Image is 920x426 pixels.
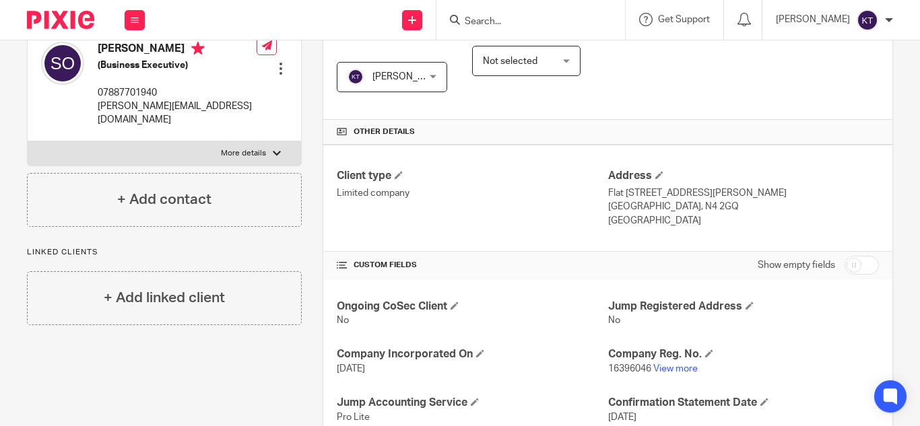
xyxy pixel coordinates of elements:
img: Pixie [27,11,94,29]
i: Primary [191,42,205,55]
span: Other details [354,127,415,137]
p: [GEOGRAPHIC_DATA] [608,214,879,227]
h4: Confirmation Statement Date [608,396,879,410]
p: [PERSON_NAME][EMAIL_ADDRESS][DOMAIN_NAME] [98,100,257,127]
h4: + Add contact [117,189,211,210]
img: svg%3E [41,42,84,85]
p: [PERSON_NAME] [776,13,850,26]
h4: Ongoing CoSec Client [337,299,607,314]
p: Flat [STREET_ADDRESS][PERSON_NAME] [608,186,879,200]
h4: [PERSON_NAME] [98,42,257,59]
h4: Company Incorporated On [337,347,607,361]
span: Not selected [483,57,537,66]
span: [DATE] [608,413,636,422]
p: [GEOGRAPHIC_DATA], N4 2GQ [608,200,879,213]
h4: Jump Registered Address [608,299,879,314]
h4: Company Reg. No. [608,347,879,361]
h4: + Add linked client [104,287,225,308]
span: [DATE] [337,364,365,374]
p: Linked clients [27,247,302,258]
h5: (Business Executive) [98,59,257,72]
img: svg%3E [857,9,878,31]
h4: CUSTOM FIELDS [337,260,607,271]
span: No [337,316,349,325]
label: Show empty fields [758,258,835,272]
span: No [608,316,620,325]
h4: Client type [337,169,607,183]
h4: Jump Accounting Service [337,396,607,410]
input: Search [463,16,585,28]
a: View more [653,364,698,374]
span: [PERSON_NAME] [372,72,447,81]
span: 16396046 [608,364,651,374]
span: Get Support [658,15,710,24]
span: Pro Lite [337,413,370,422]
p: 07887701940 [98,86,257,100]
h4: Address [608,169,879,183]
p: More details [221,148,266,159]
img: svg%3E [348,69,364,85]
p: Limited company [337,186,607,200]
